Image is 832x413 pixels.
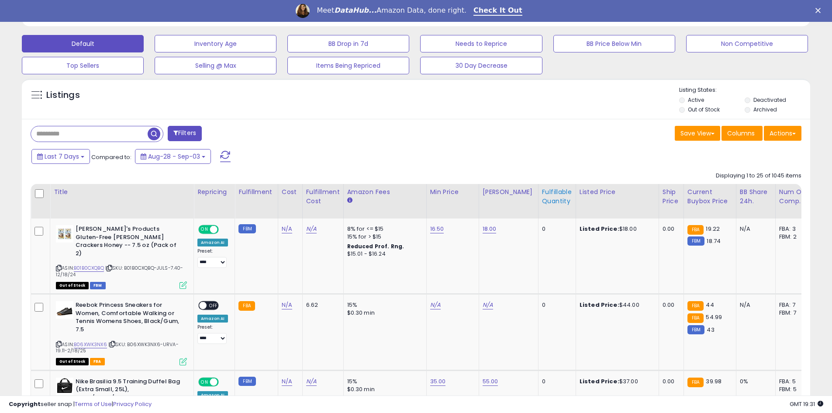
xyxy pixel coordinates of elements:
[740,301,769,309] div: N/A
[580,301,619,309] b: Listed Price:
[753,96,786,104] label: Deactivated
[296,4,310,18] img: Profile image for Georgie
[347,187,423,197] div: Amazon Fees
[430,377,446,386] a: 35.00
[287,35,409,52] button: BB Drop in 7d
[483,225,497,233] a: 18.00
[74,341,107,348] a: B06XWK3NX6
[9,400,152,409] div: seller snap | |
[687,313,704,323] small: FBA
[54,187,190,197] div: Title
[580,187,655,197] div: Listed Price
[706,377,722,385] span: 39.98
[306,187,340,206] div: Fulfillment Cost
[580,378,652,385] div: $37.00
[282,377,292,386] a: N/A
[347,250,420,258] div: $15.01 - $16.24
[56,301,187,364] div: ASIN:
[779,309,808,317] div: FBM: 7
[542,187,572,206] div: Fulfillable Quantity
[76,378,182,404] b: Nike Brasilia 9.5 Training Duffel Bag (Extra Small, 25L), Black/Black/White
[56,282,89,289] span: All listings that are currently out of stock and unavailable for purchase on Amazon
[553,35,675,52] button: BB Price Below Min
[663,225,677,233] div: 0.00
[675,126,720,141] button: Save View
[740,378,769,385] div: 0%
[282,301,292,309] a: N/A
[74,264,104,272] a: B01B0CXQBQ
[56,225,73,243] img: 41OBXWFXlNL._SL40_.jpg
[90,282,106,289] span: FBM
[707,326,714,334] span: 43
[197,315,228,323] div: Amazon AI
[580,301,652,309] div: $44.00
[306,377,317,386] a: N/A
[56,378,73,395] img: 41cio3zDSuL._SL40_.jpg
[197,187,231,197] div: Repricing
[22,35,144,52] button: Default
[790,400,823,408] span: 2025-09-11 19:31 GMT
[91,153,131,161] span: Compared to:
[31,149,90,164] button: Last 7 Days
[687,325,704,334] small: FBM
[688,96,704,104] label: Active
[347,309,420,317] div: $0.30 min
[483,377,498,386] a: 55.00
[155,35,276,52] button: Inventory Age
[197,324,228,344] div: Preset:
[706,301,714,309] span: 44
[135,149,211,164] button: Aug-28 - Sep-03
[287,57,409,74] button: Items Being Repriced
[334,6,376,14] i: DataHub...
[686,35,808,52] button: Non Competitive
[282,187,299,197] div: Cost
[197,248,228,268] div: Preset:
[22,57,144,74] button: Top Sellers
[217,378,231,385] span: OFF
[687,236,704,246] small: FBM
[347,385,420,393] div: $0.30 min
[347,225,420,233] div: 8% for <= $15
[113,400,152,408] a: Privacy Policy
[238,187,274,197] div: Fulfillment
[238,377,255,386] small: FBM
[815,8,824,13] div: Close
[740,187,772,206] div: BB Share 24h.
[430,225,444,233] a: 16.50
[740,225,769,233] div: N/A
[542,301,569,309] div: 0
[347,233,420,241] div: 15% for > $15
[9,400,41,408] strong: Copyright
[238,224,255,233] small: FBM
[706,225,720,233] span: 19.22
[56,225,187,288] div: ASIN:
[217,226,231,233] span: OFF
[580,377,619,385] b: Listed Price:
[764,126,801,141] button: Actions
[75,400,112,408] a: Terms of Use
[779,378,808,385] div: FBA: 5
[483,187,535,197] div: [PERSON_NAME]
[76,225,182,260] b: [PERSON_NAME]'s Products Gluten-Free [PERSON_NAME] Crackers Honey -- 7.5 oz (Pack of 2)
[56,301,73,319] img: 31M0gfuzaEL._SL40_.jpg
[473,6,522,16] a: Check It Out
[542,378,569,385] div: 0
[317,6,466,15] div: Meet Amazon Data, done right.
[722,126,763,141] button: Columns
[76,301,182,336] b: Reebok Princess Sneakers for Women, Comfortable Walking or Tennis Womens Shoes, Black/Gum, 7.5
[706,313,722,321] span: 54.99
[753,106,777,113] label: Archived
[155,57,276,74] button: Selling @ Max
[679,86,810,94] p: Listing States:
[347,301,420,309] div: 15%
[197,239,228,246] div: Amazon AI
[306,225,317,233] a: N/A
[580,225,652,233] div: $18.00
[542,225,569,233] div: 0
[420,57,542,74] button: 30 Day Decrease
[90,358,105,365] span: FBA
[687,225,704,235] small: FBA
[779,225,808,233] div: FBA: 3
[168,126,202,141] button: Filters
[56,264,183,278] span: | SKU: B01B0CXQBQ-JULS-7.40-12/18/24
